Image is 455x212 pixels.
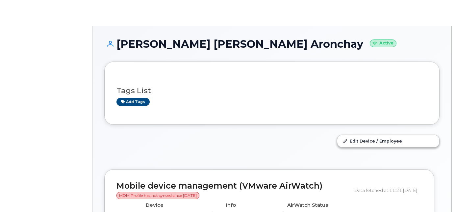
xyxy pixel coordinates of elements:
small: Active [370,40,396,47]
h4: Device [121,202,188,208]
div: Data fetched at 11:21 [DATE] [354,184,422,197]
h3: Tags List [116,87,427,95]
h4: AirWatch Status [274,202,341,208]
span: MDM Profile has not synced since [DATE] [116,192,199,199]
h2: Mobile device management (VMware AirWatch) [116,181,349,199]
h1: [PERSON_NAME] [PERSON_NAME] Aronchay [104,38,440,50]
a: Edit Device / Employee [337,135,439,147]
h4: Info [198,202,264,208]
a: Add tags [116,98,150,106]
